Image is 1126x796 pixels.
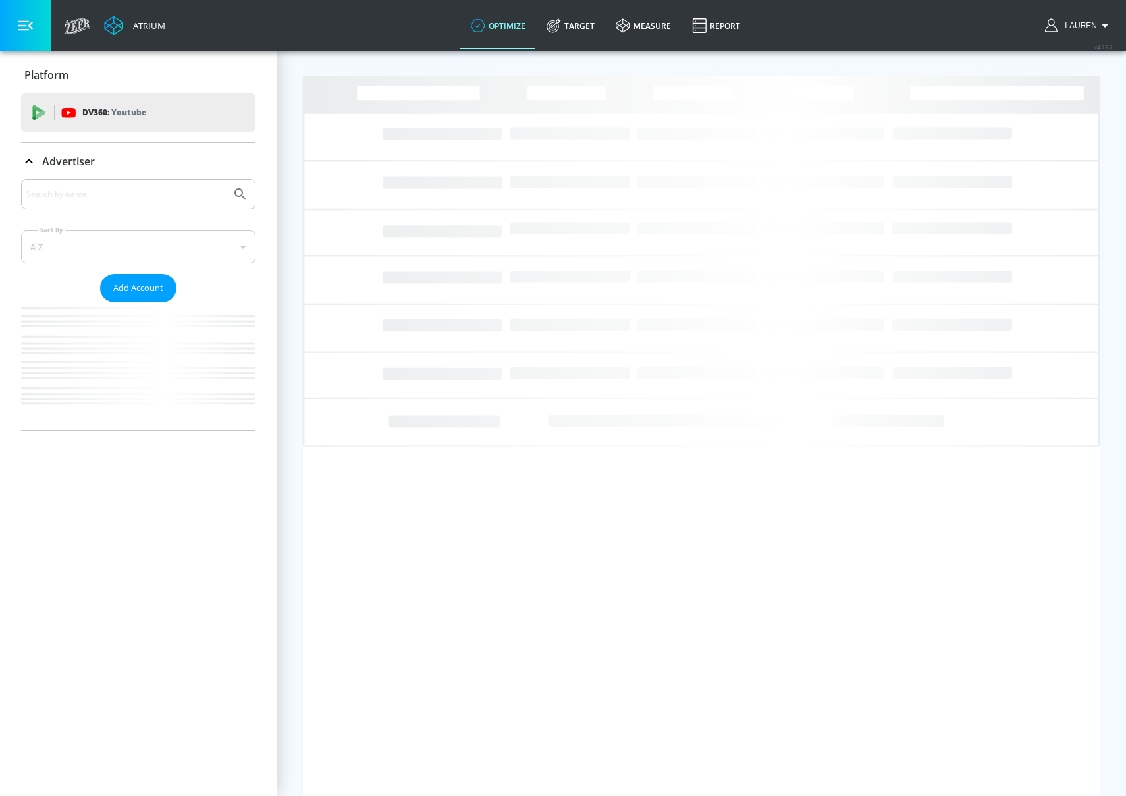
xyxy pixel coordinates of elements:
input: Search by name [26,186,226,203]
div: Platform [21,57,255,93]
a: optimize [460,2,536,49]
a: Atrium [104,16,165,36]
span: v 4.25.2 [1094,43,1113,51]
div: DV360: Youtube [21,93,255,132]
nav: list of Advertiser [21,302,255,430]
div: Advertiser [21,179,255,430]
label: Sort By [38,226,66,234]
button: Add Account [100,274,176,302]
a: Target [536,2,605,49]
div: Advertiser [21,143,255,180]
p: Youtube [111,105,146,119]
span: Add Account [113,280,163,296]
button: Lauren [1045,18,1113,34]
p: Platform [24,68,68,82]
div: A-Z [21,230,255,263]
a: Report [682,2,751,49]
p: DV360: [82,105,146,120]
span: login as: lauren.bacher@zefr.com [1059,21,1097,30]
p: Advertiser [42,154,95,169]
div: Atrium [128,20,165,32]
a: measure [605,2,682,49]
